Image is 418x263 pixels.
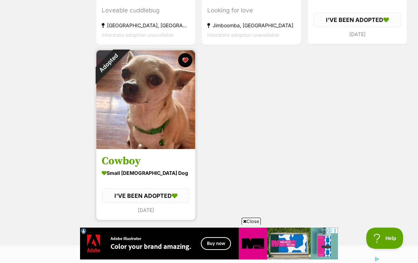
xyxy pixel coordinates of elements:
[87,41,130,84] div: Adopted
[313,29,401,39] div: [DATE]
[102,168,190,178] div: small [DEMOGRAPHIC_DATA] Dog
[96,143,195,150] a: Adopted
[313,12,401,27] div: I'VE BEEN ADOPTED
[96,149,195,220] a: Cowboy small [DEMOGRAPHIC_DATA] Dog I'VE BEEN ADOPTED [DATE] favourite
[178,53,192,67] button: favourite
[102,205,190,215] div: [DATE]
[242,218,261,225] span: Close
[80,228,338,259] iframe: Advertisement
[207,6,295,15] div: Looking for love
[102,21,190,30] div: [GEOGRAPHIC_DATA], [GEOGRAPHIC_DATA]
[102,32,174,38] span: Interstate adoption unavailable
[102,6,190,15] div: Loveable cuddlebug
[96,50,195,149] img: Cowboy
[366,228,404,249] iframe: Help Scout Beacon - Open
[207,21,295,30] div: Jimboomba, [GEOGRAPHIC_DATA]
[102,154,190,168] h3: Cowboy
[102,188,190,203] div: I'VE BEEN ADOPTED
[207,32,279,38] span: Interstate adoption unavailable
